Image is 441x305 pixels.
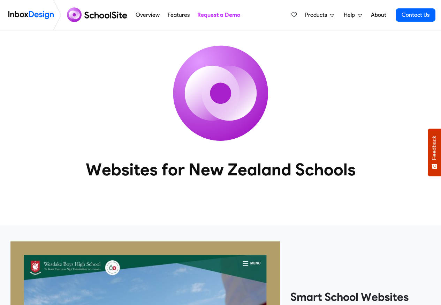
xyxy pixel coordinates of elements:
[166,8,191,22] a: Features
[134,8,162,22] a: Overview
[344,11,358,19] span: Help
[305,11,330,19] span: Products
[290,290,431,304] heading: Smart School Websites
[302,8,337,22] a: Products
[195,8,242,22] a: Request a Demo
[431,136,438,160] span: Feedback
[428,129,441,176] button: Feedback - Show survey
[158,30,283,156] img: icon_schoolsite.svg
[55,159,386,180] heading: Websites for New Zealand Schools
[369,8,388,22] a: About
[64,7,132,23] img: schoolsite logo
[396,8,435,22] a: Contact Us
[341,8,365,22] a: Help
